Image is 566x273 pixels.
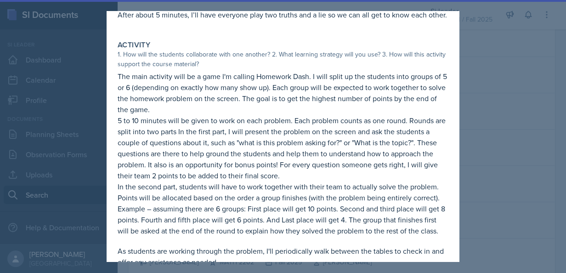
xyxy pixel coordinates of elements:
[118,115,448,181] p: 5 to 10 minutes will be given to work on each problem. Each problem counts as one round. Rounds a...
[118,9,448,20] p: After about 5 minutes, I’ll have everyone play two truths and a lie so we can all get to know eac...
[118,50,448,69] div: 1. How will the students collaborate with one another? 2. What learning strategy will you use? 3....
[118,71,448,115] p: The main activity will be a game I'm calling Homework Dash. I will split up the students into gro...
[118,40,150,50] label: Activity
[118,181,448,236] p: In the second part, students will have to work together with their team to actually solve the pro...
[118,245,448,267] p: As students are working through the problem, I'll periodically walk between the tables to check i...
